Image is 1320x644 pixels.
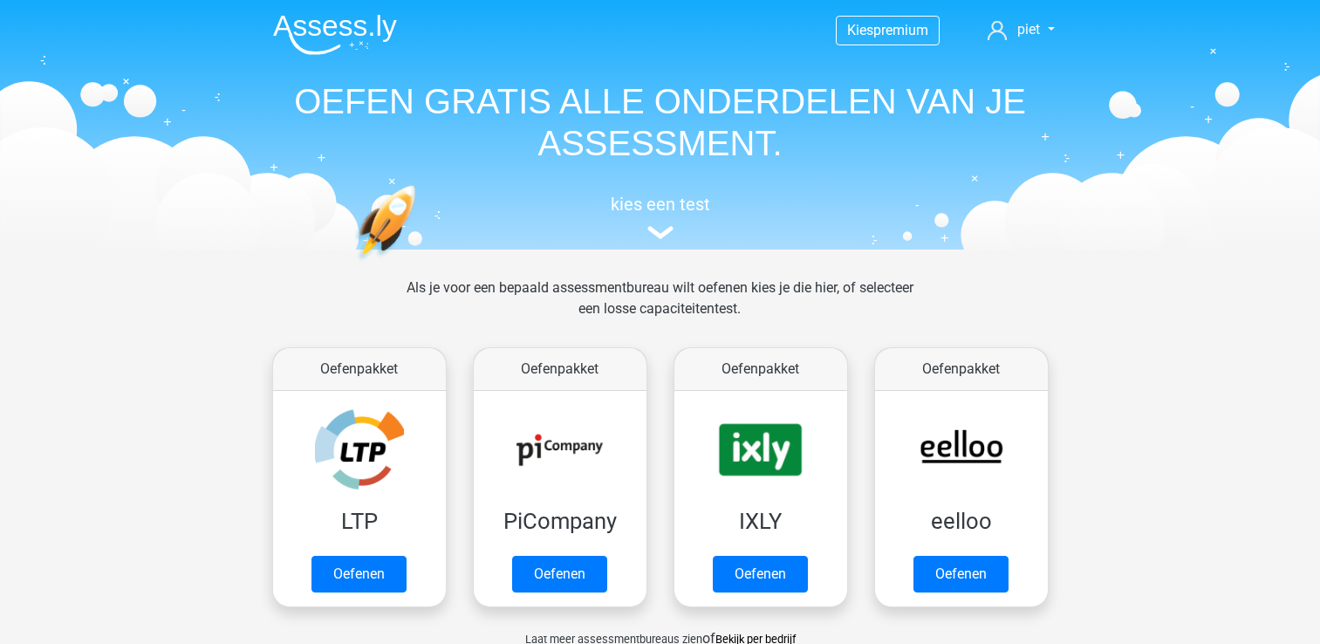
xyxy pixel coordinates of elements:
[913,556,1009,593] a: Oefenen
[837,18,939,42] a: Kiespremium
[273,14,397,55] img: Assessly
[259,194,1062,240] a: kies een test
[647,226,674,239] img: assessment
[981,19,1061,40] a: piet
[259,80,1062,164] h1: OEFEN GRATIS ALLE ONDERDELEN VAN JE ASSESSMENT.
[847,22,873,38] span: Kies
[512,556,607,593] a: Oefenen
[259,194,1062,215] h5: kies een test
[1017,21,1040,38] span: piet
[355,185,483,343] img: oefenen
[873,22,928,38] span: premium
[393,277,927,340] div: Als je voor een bepaald assessmentbureau wilt oefenen kies je die hier, of selecteer een losse ca...
[713,556,808,593] a: Oefenen
[311,556,407,593] a: Oefenen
